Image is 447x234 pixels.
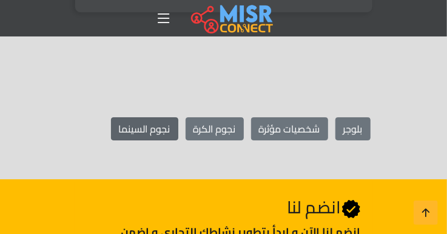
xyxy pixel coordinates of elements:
a: بلوجر [335,117,371,140]
a: نجوم السينما [111,117,178,140]
a: نجوم الكرة [186,117,244,140]
img: main.misr_connect [191,3,272,33]
h2: انضم لنا [87,198,361,219]
svg: Verified account [341,199,361,219]
a: شخصيات مؤثرة [251,117,328,140]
